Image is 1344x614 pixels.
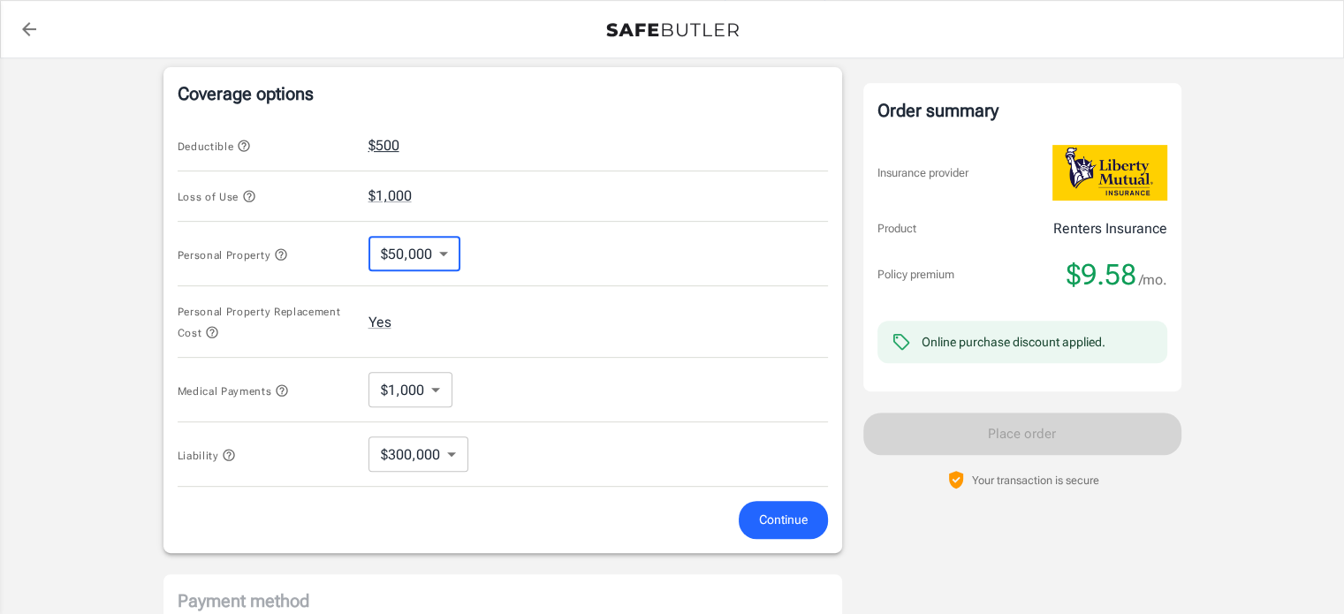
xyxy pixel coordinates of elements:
button: Continue [739,501,828,539]
button: Yes [368,312,391,333]
p: Coverage options [178,81,828,106]
button: Deductible [178,135,252,156]
span: Deductible [178,140,252,153]
button: $500 [368,135,399,156]
p: Product [877,220,916,238]
div: $1,000 [368,372,452,407]
span: $9.58 [1067,257,1136,292]
button: Liability [178,444,237,466]
p: Your transaction is secure [972,472,1099,489]
span: Personal Property [178,249,288,262]
span: Liability [178,450,237,462]
button: $1,000 [368,186,412,207]
button: Loss of Use [178,186,256,207]
p: Policy premium [877,266,954,284]
span: Continue [759,509,808,531]
img: Back to quotes [606,23,739,37]
span: Personal Property Replacement Cost [178,306,341,339]
div: $50,000 [368,236,460,271]
img: Liberty Mutual [1052,145,1167,201]
span: Medical Payments [178,385,290,398]
span: Loss of Use [178,191,256,203]
div: Online purchase discount applied. [922,333,1105,351]
p: Renters Insurance [1053,218,1167,239]
button: Medical Payments [178,380,290,401]
a: back to quotes [11,11,47,47]
div: $300,000 [368,436,468,472]
span: /mo. [1139,268,1167,292]
div: Order summary [877,97,1167,124]
button: Personal Property Replacement Cost [178,300,354,343]
button: Personal Property [178,244,288,265]
p: Insurance provider [877,164,968,182]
